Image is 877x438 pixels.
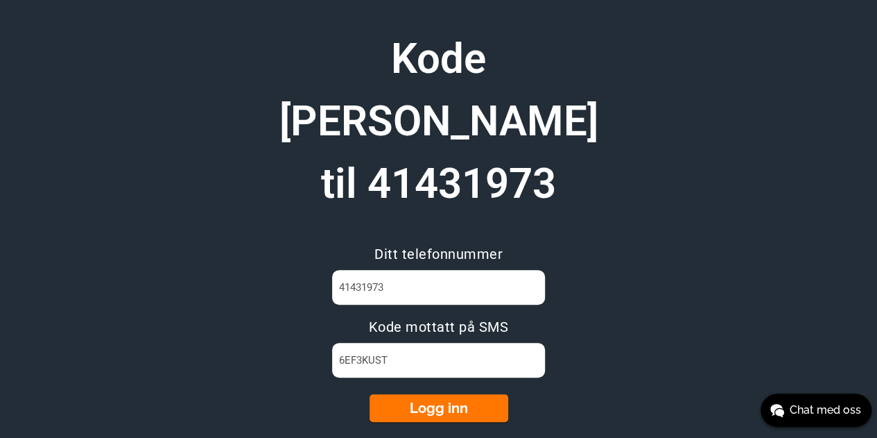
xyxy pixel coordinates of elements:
span: Ditt telefonnummer [374,246,503,262]
h1: Kode [PERSON_NAME] til 41431973 [266,28,612,215]
span: Kode mottatt på SMS [369,319,509,335]
button: Chat med oss [761,394,871,427]
span: Chat med oss [790,402,861,419]
button: Logg inn [370,394,508,422]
